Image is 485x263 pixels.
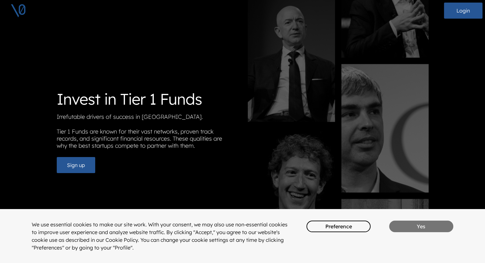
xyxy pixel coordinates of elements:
button: Yes [389,221,453,232]
div: We use essential cookies to make our site work. With your consent, we may also use non-essential ... [32,221,288,251]
button: Login [444,3,482,19]
p: Irrefutable drivers of success in [GEOGRAPHIC_DATA]. [57,113,238,123]
p: Tier 1 Funds are known for their vast networks, proven track records, and significant financial r... [57,128,238,152]
h1: Invest in Tier 1 Funds [57,90,238,109]
img: V0 logo [10,3,26,19]
button: Preference [306,221,371,232]
button: Sign up [57,157,95,173]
